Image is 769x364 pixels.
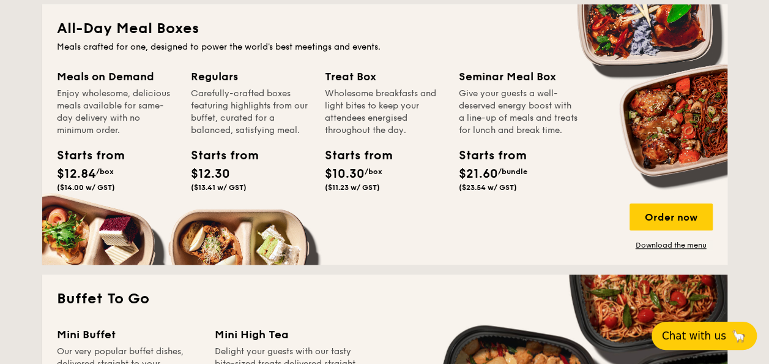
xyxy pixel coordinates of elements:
[57,146,112,165] div: Starts from
[57,19,713,39] h2: All-Day Meal Boxes
[365,167,382,176] span: /box
[57,183,115,192] span: ($14.00 w/ GST)
[57,289,713,309] h2: Buffet To Go
[662,330,726,342] span: Chat with us
[459,68,578,85] div: Seminar Meal Box
[191,88,310,137] div: Carefully-crafted boxes featuring highlights from our buffet, curated for a balanced, satisfying ...
[325,183,380,192] span: ($11.23 w/ GST)
[325,88,444,137] div: Wholesome breakfasts and light bites to keep your attendees energised throughout the day.
[459,167,498,181] span: $21.60
[630,203,713,230] div: Order now
[325,167,365,181] span: $10.30
[731,328,746,343] span: 🦙
[191,146,246,165] div: Starts from
[459,88,578,137] div: Give your guests a well-deserved energy boost with a line-up of meals and treats for lunch and br...
[57,88,176,137] div: Enjoy wholesome, delicious meals available for same-day delivery with no minimum order.
[191,167,230,181] span: $12.30
[459,183,517,192] span: ($23.54 w/ GST)
[96,167,114,176] span: /box
[57,68,176,85] div: Meals on Demand
[652,322,757,350] button: Chat with us🦙
[325,68,444,85] div: Treat Box
[57,326,200,343] div: Mini Buffet
[191,183,247,192] span: ($13.41 w/ GST)
[459,146,514,165] div: Starts from
[57,41,713,53] div: Meals crafted for one, designed to power the world's best meetings and events.
[191,68,310,85] div: Regulars
[215,326,358,343] div: Mini High Tea
[630,240,713,250] a: Download the menu
[498,167,527,176] span: /bundle
[325,146,380,165] div: Starts from
[57,167,96,181] span: $12.84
